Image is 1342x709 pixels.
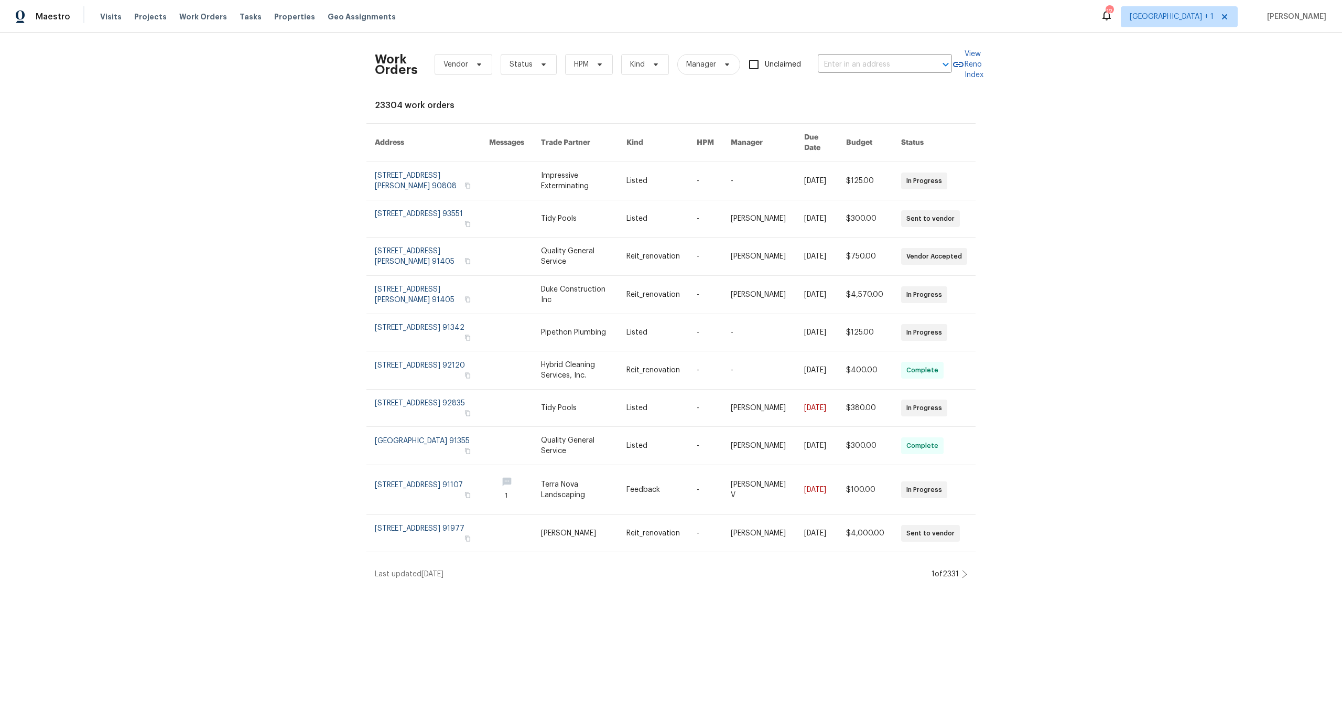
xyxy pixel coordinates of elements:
[134,12,167,22] span: Projects
[688,162,722,200] td: -
[421,571,443,578] span: [DATE]
[688,515,722,552] td: -
[722,162,796,200] td: -
[533,351,618,390] td: Hybrid Cleaning Services, Inc.
[688,351,722,390] td: -
[375,569,928,579] div: Last updated
[375,54,418,75] h2: Work Orders
[722,351,796,390] td: -
[630,59,645,70] span: Kind
[36,12,70,22] span: Maestro
[533,200,618,238] td: Tidy Pools
[688,427,722,465] td: -
[463,409,472,418] button: Copy Address
[893,124,976,162] th: Status
[818,57,923,73] input: Enter in an address
[618,238,688,276] td: Reit_renovation
[240,13,262,20] span: Tasks
[463,219,472,229] button: Copy Address
[618,465,688,515] td: Feedback
[722,465,796,515] td: [PERSON_NAME] V
[618,515,688,552] td: Reit_renovation
[574,59,589,70] span: HPM
[328,12,396,22] span: Geo Assignments
[618,351,688,390] td: Reit_renovation
[618,200,688,238] td: Listed
[1130,12,1214,22] span: [GEOGRAPHIC_DATA] + 1
[533,238,618,276] td: Quality General Service
[1106,6,1113,17] div: 12
[722,390,796,427] td: [PERSON_NAME]
[533,124,618,162] th: Trade Partner
[463,333,472,342] button: Copy Address
[443,59,468,70] span: Vendor
[722,427,796,465] td: [PERSON_NAME]
[463,446,472,456] button: Copy Address
[722,276,796,314] td: [PERSON_NAME]
[618,390,688,427] td: Listed
[765,59,801,70] span: Unclaimed
[722,238,796,276] td: [PERSON_NAME]
[688,124,722,162] th: HPM
[722,314,796,351] td: -
[510,59,533,70] span: Status
[686,59,716,70] span: Manager
[688,276,722,314] td: -
[722,124,796,162] th: Manager
[463,295,472,304] button: Copy Address
[463,256,472,266] button: Copy Address
[838,124,893,162] th: Budget
[618,427,688,465] td: Listed
[481,124,533,162] th: Messages
[618,162,688,200] td: Listed
[952,49,983,80] a: View Reno Index
[533,162,618,200] td: Impressive Exterminating
[375,100,967,111] div: 23304 work orders
[100,12,122,22] span: Visits
[688,465,722,515] td: -
[533,276,618,314] td: Duke Construction Inc
[366,124,481,162] th: Address
[618,276,688,314] td: Reit_renovation
[179,12,227,22] span: Work Orders
[533,314,618,351] td: Pipethon Plumbing
[722,515,796,552] td: [PERSON_NAME]
[463,534,472,543] button: Copy Address
[463,181,472,190] button: Copy Address
[618,124,688,162] th: Kind
[533,465,618,515] td: Terra Nova Landscaping
[688,200,722,238] td: -
[688,314,722,351] td: -
[533,515,618,552] td: [PERSON_NAME]
[618,314,688,351] td: Listed
[533,390,618,427] td: Tidy Pools
[796,124,838,162] th: Due Date
[1263,12,1326,22] span: [PERSON_NAME]
[688,238,722,276] td: -
[463,490,472,500] button: Copy Address
[463,371,472,380] button: Copy Address
[274,12,315,22] span: Properties
[688,390,722,427] td: -
[722,200,796,238] td: [PERSON_NAME]
[938,57,953,72] button: Open
[533,427,618,465] td: Quality General Service
[932,569,959,579] div: 1 of 2331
